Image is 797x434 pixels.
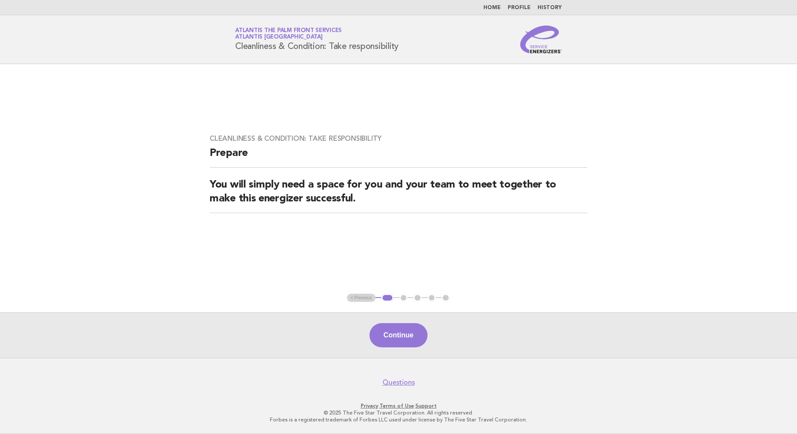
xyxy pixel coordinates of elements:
[483,5,501,10] a: Home
[235,28,342,40] a: Atlantis The Palm Front ServicesAtlantis [GEOGRAPHIC_DATA]
[210,134,587,143] h3: Cleanliness & Condition: Take responsibility
[379,403,414,409] a: Terms of Use
[381,294,394,302] button: 1
[210,146,587,168] h2: Prepare
[210,178,587,213] h2: You will simply need a space for you and your team to meet together to make this energizer succes...
[415,403,437,409] a: Support
[382,378,415,387] a: Questions
[508,5,531,10] a: Profile
[538,5,562,10] a: History
[133,402,664,409] p: · ·
[133,409,664,416] p: © 2025 The Five Star Travel Corporation. All rights reserved.
[361,403,378,409] a: Privacy
[369,323,427,347] button: Continue
[235,35,323,40] span: Atlantis [GEOGRAPHIC_DATA]
[235,28,398,51] h1: Cleanliness & Condition: Take responsibility
[520,26,562,53] img: Service Energizers
[133,416,664,423] p: Forbes is a registered trademark of Forbes LLC used under license by The Five Star Travel Corpora...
